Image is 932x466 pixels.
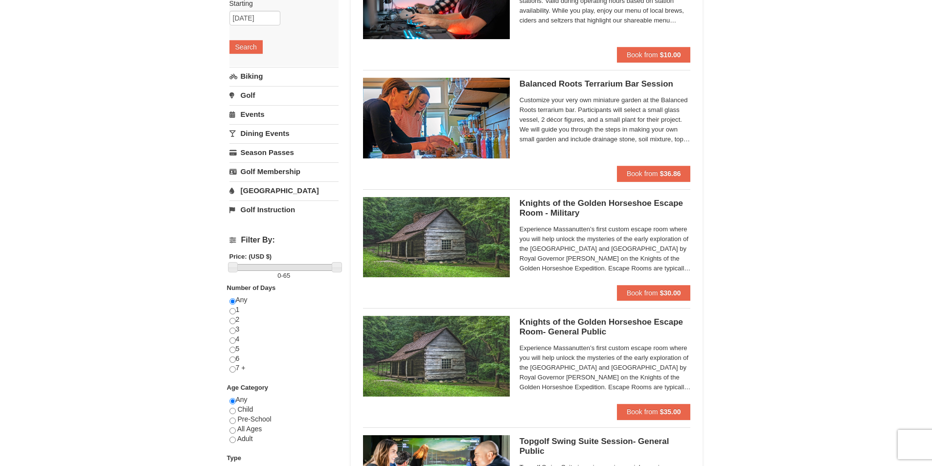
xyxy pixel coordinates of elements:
button: Book from $35.00 [617,404,691,420]
span: Experience Massanutten’s first custom escape room where you will help unlock the mysteries of the... [520,224,691,273]
button: Book from $30.00 [617,285,691,301]
strong: Type [227,454,241,462]
span: Book from [627,408,658,416]
div: Any 1 2 3 4 5 6 7 + [229,295,339,383]
span: Book from [627,51,658,59]
strong: $35.00 [660,408,681,416]
span: Experience Massanutten’s first custom escape room where you will help unlock the mysteries of the... [520,343,691,392]
button: Search [229,40,263,54]
a: Golf [229,86,339,104]
a: [GEOGRAPHIC_DATA] [229,181,339,200]
a: Golf Instruction [229,200,339,219]
strong: $36.86 [660,170,681,178]
a: Biking [229,67,339,85]
strong: Age Category [227,384,269,391]
button: Book from $36.86 [617,166,691,181]
span: Book from [627,289,658,297]
label: - [229,271,339,281]
h5: Balanced Roots Terrarium Bar Session [520,79,691,89]
span: Customize your very own miniature garden at the Balanced Roots terrarium bar. Participants will s... [520,95,691,144]
a: Dining Events [229,124,339,142]
h5: Topgolf Swing Suite Session- General Public [520,437,691,456]
img: 6619913-501-6e8caf1d.jpg [363,197,510,277]
span: Child [237,405,253,413]
strong: Number of Days [227,284,276,291]
img: 6619913-491-e8ed24e0.jpg [363,316,510,396]
span: 65 [283,272,290,279]
div: Any [229,395,339,453]
strong: $10.00 [660,51,681,59]
span: Adult [237,435,253,443]
strong: Price: (USD $) [229,253,272,260]
a: Events [229,105,339,123]
span: 0 [277,272,281,279]
span: All Ages [237,425,262,433]
a: Golf Membership [229,162,339,180]
h5: Knights of the Golden Horseshoe Escape Room - Military [520,199,691,218]
h4: Filter By: [229,236,339,244]
h5: Knights of the Golden Horseshoe Escape Room- General Public [520,317,691,337]
a: Season Passes [229,143,339,161]
button: Book from $10.00 [617,47,691,63]
span: Book from [627,170,658,178]
span: Pre-School [237,415,271,423]
img: 18871151-30-393e4332.jpg [363,78,510,158]
strong: $30.00 [660,289,681,297]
